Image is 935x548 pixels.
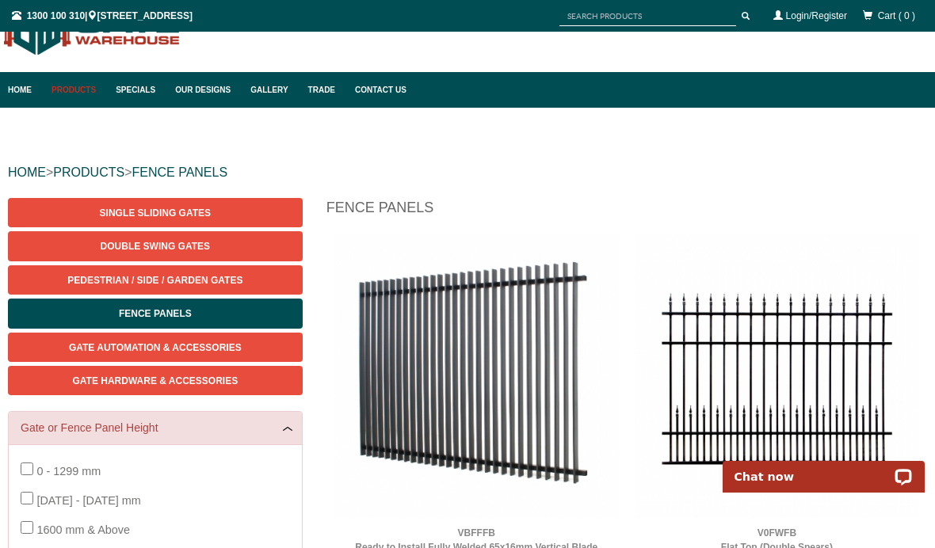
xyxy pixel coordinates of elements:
a: HOME [8,166,46,179]
a: Gate or Fence Panel Height [21,420,290,436]
a: FENCE PANELS [132,166,227,179]
span: Fence Panels [119,308,192,319]
a: Specials [108,72,167,108]
span: | [STREET_ADDRESS] [12,10,193,21]
iframe: LiveChat chat widget [712,443,935,493]
span: Gate Hardware & Accessories [72,375,238,386]
h1: Fence Panels [326,198,927,226]
a: Pedestrian / Side / Garden Gates [8,265,303,295]
a: Double Swing Gates [8,231,303,261]
span: Cart ( 0 ) [878,10,915,21]
span: 0 - 1299 mm [36,465,101,478]
div: > > [8,147,927,198]
img: VBFFFB - Ready to Install Fully Welded 65x16mm Vertical Blade - Aluminium Fence Panel - Matte Bla... [334,234,619,518]
a: Fence Panels [8,299,303,328]
a: Gate Automation & Accessories [8,333,303,362]
a: Single Sliding Gates [8,198,303,227]
span: 1600 mm & Above [36,523,130,536]
a: Gate Hardware & Accessories [8,366,303,395]
a: Login/Register [786,10,847,21]
a: 1300 100 310 [27,10,85,21]
img: V0FWFB - Flat Top (Double Spears) - Aluminium Fence Panel - Matte Black - Gate Warehouse [635,234,919,518]
a: Products [44,72,108,108]
a: Contact Us [347,72,406,108]
a: Home [8,72,44,108]
span: Pedestrian / Side / Garden Gates [67,275,242,286]
span: Double Swing Gates [101,241,210,252]
span: Gate Automation & Accessories [69,342,242,353]
a: Gallery [242,72,300,108]
a: PRODUCTS [53,166,124,179]
a: Trade [300,72,347,108]
a: Our Designs [167,72,242,108]
input: SEARCH PRODUCTS [559,6,736,26]
span: Single Sliding Gates [100,207,211,219]
span: [DATE] - [DATE] mm [36,494,140,507]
